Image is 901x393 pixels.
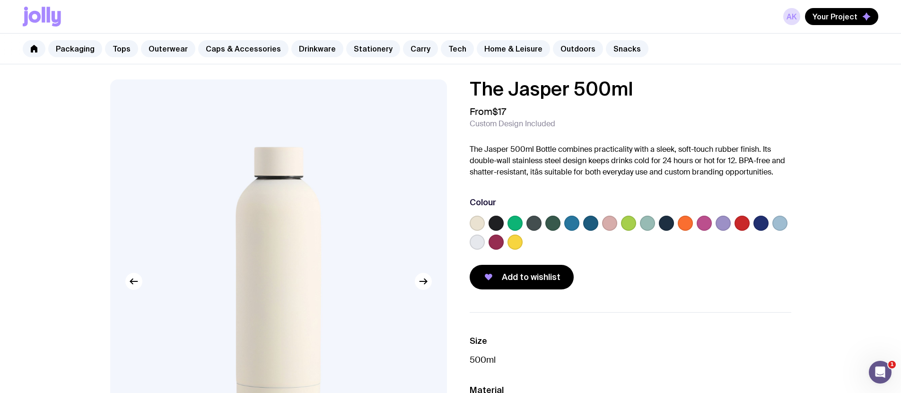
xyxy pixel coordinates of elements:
a: Snacks [606,40,648,57]
a: Tech [441,40,474,57]
a: Outerwear [141,40,195,57]
button: Your Project [805,8,878,25]
span: From [470,106,506,117]
h3: Colour [470,197,496,208]
a: Outdoors [553,40,603,57]
a: Home & Leisure [477,40,550,57]
span: Add to wishlist [502,271,560,283]
a: Caps & Accessories [198,40,289,57]
a: Stationery [346,40,400,57]
a: Packaging [48,40,102,57]
span: Custom Design Included [470,119,555,129]
iframe: Intercom live chat [869,361,892,384]
a: Carry [403,40,438,57]
p: 500ml [470,354,791,366]
button: Add to wishlist [470,265,574,289]
span: 1 [888,361,896,368]
span: $17 [492,105,506,118]
h1: The Jasper 500ml [470,79,791,98]
a: AK [783,8,800,25]
h3: Size [470,335,791,347]
p: The Jasper 500ml Bottle combines practicality with a sleek, soft-touch rubber finish. Its double-... [470,144,791,178]
span: Your Project [813,12,857,21]
a: Tops [105,40,138,57]
a: Drinkware [291,40,343,57]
